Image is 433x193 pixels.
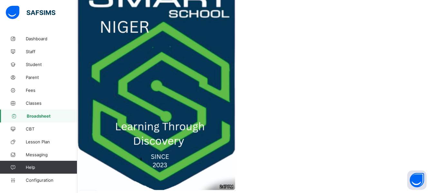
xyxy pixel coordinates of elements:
[26,139,77,144] span: Lesson Plan
[27,113,77,119] span: Broadsheet
[6,6,55,19] img: safsims
[26,178,77,183] span: Configuration
[26,165,77,170] span: Help
[407,170,427,190] button: Open asap
[26,126,77,131] span: CBT
[26,88,77,93] span: Fees
[26,75,77,80] span: Parent
[26,49,77,54] span: Staff
[26,101,77,106] span: Classes
[26,36,77,41] span: Dashboard
[26,152,77,157] span: Messaging
[26,62,77,67] span: Student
